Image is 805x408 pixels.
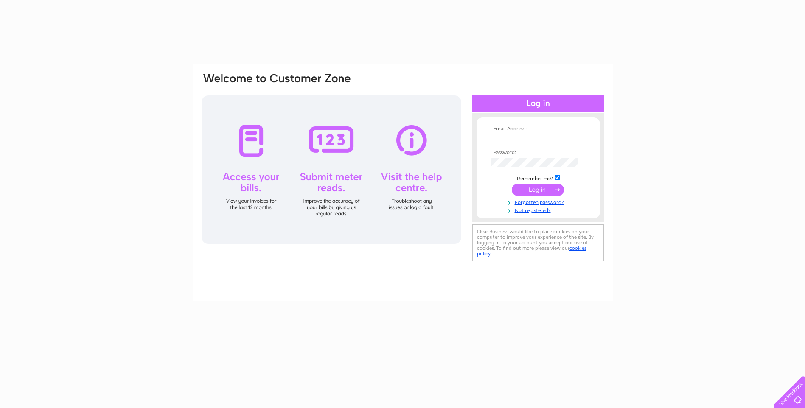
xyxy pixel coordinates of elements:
[489,126,587,132] th: Email Address:
[489,173,587,182] td: Remember me?
[489,150,587,156] th: Password:
[477,245,586,257] a: cookies policy
[472,224,604,261] div: Clear Business would like to place cookies on your computer to improve your experience of the sit...
[491,206,587,214] a: Not registered?
[491,198,587,206] a: Forgotten password?
[512,184,564,196] input: Submit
